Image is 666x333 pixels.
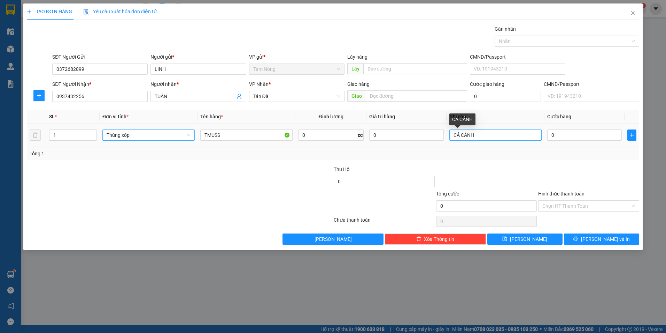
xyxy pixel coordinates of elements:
[249,53,344,61] div: VP gửi
[436,191,459,197] span: Tổng cước
[347,54,367,60] span: Lấy hàng
[27,9,32,14] span: plus
[150,80,246,88] div: Người nhận
[581,235,630,243] span: [PERSON_NAME] và In
[347,81,370,87] span: Giao hàng
[33,90,45,101] button: plus
[282,234,384,245] button: [PERSON_NAME]
[27,9,72,14] span: TẠO ĐƠN HÀNG
[502,236,507,242] span: save
[363,63,467,74] input: Dọc đường
[547,114,571,119] span: Cước hàng
[83,9,157,14] span: Yêu cầu xuất hóa đơn điện tử
[630,10,636,16] span: close
[237,94,242,99] span: user-add
[315,235,352,243] span: [PERSON_NAME]
[200,114,223,119] span: Tên hàng
[347,90,366,102] span: Giao
[564,234,639,245] button: printer[PERSON_NAME] và In
[487,234,563,245] button: save[PERSON_NAME]
[470,53,565,61] div: CMND/Passport
[447,110,544,124] th: Ghi chú
[385,234,486,245] button: deleteXóa Thông tin
[107,130,191,140] span: Thùng xốp
[49,114,55,119] span: SL
[30,129,41,141] button: delete
[357,129,364,141] span: cc
[449,113,475,125] div: CÁ CẢNH
[319,114,343,119] span: Định lượng
[102,114,129,119] span: Đơn vị tính
[573,236,578,242] span: printer
[510,235,547,243] span: [PERSON_NAME]
[333,216,435,228] div: Chưa thanh toán
[150,53,246,61] div: Người gửi
[470,91,541,102] input: Cước giao hàng
[424,235,454,243] span: Xóa Thông tin
[544,80,639,88] div: CMND/Passport
[253,91,340,102] span: Tản Đà
[52,80,148,88] div: SĐT Người Nhận
[628,132,636,138] span: plus
[495,26,516,32] label: Gán nhãn
[538,191,584,197] label: Hình thức thanh toán
[249,81,269,87] span: VP Nhận
[627,129,636,141] button: plus
[52,53,148,61] div: SĐT Người Gửi
[347,63,363,74] span: Lấy
[253,64,340,74] span: Tam Nông
[416,236,421,242] span: delete
[366,90,467,102] input: Dọc đường
[30,150,257,157] div: Tổng: 1
[449,129,542,141] input: Ghi Chú
[334,166,350,172] span: Thu Hộ
[623,3,643,23] button: Close
[470,81,504,87] label: Cước giao hàng
[34,93,44,98] span: plus
[83,9,89,15] img: icon
[369,129,444,141] input: 0
[369,114,395,119] span: Giá trị hàng
[200,129,293,141] input: VD: Bàn, Ghế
